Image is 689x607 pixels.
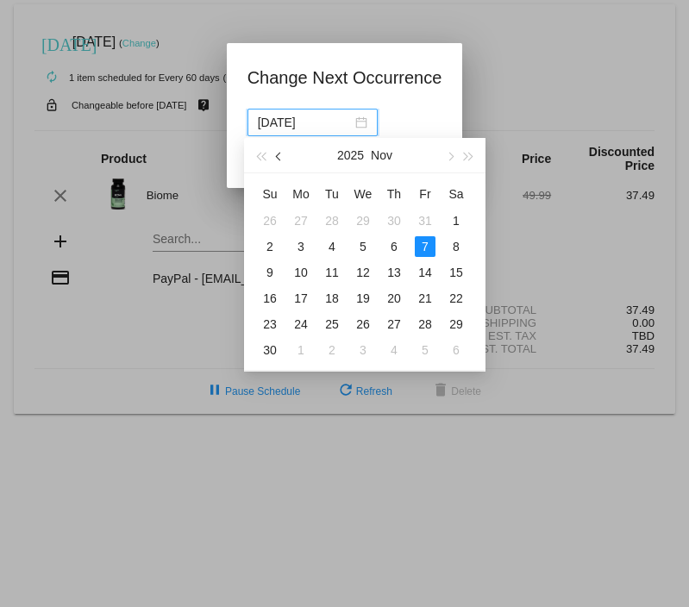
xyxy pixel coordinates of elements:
[285,208,316,234] td: 10/27/2025
[322,210,342,231] div: 28
[348,260,379,285] td: 11/12/2025
[446,288,467,309] div: 22
[260,288,280,309] div: 16
[260,236,280,257] div: 2
[379,311,410,337] td: 11/27/2025
[441,337,472,363] td: 12/6/2025
[446,236,467,257] div: 8
[254,180,285,208] th: Sun
[251,138,270,172] button: Last year (Control + left)
[322,340,342,360] div: 2
[254,260,285,285] td: 11/9/2025
[384,210,404,231] div: 30
[410,234,441,260] td: 11/7/2025
[285,337,316,363] td: 12/1/2025
[322,288,342,309] div: 18
[353,340,373,360] div: 3
[440,138,459,172] button: Next month (PageDown)
[353,314,373,335] div: 26
[446,340,467,360] div: 6
[291,288,311,309] div: 17
[270,138,289,172] button: Previous month (PageUp)
[291,340,311,360] div: 1
[348,285,379,311] td: 11/19/2025
[353,288,373,309] div: 19
[379,285,410,311] td: 11/20/2025
[254,337,285,363] td: 11/30/2025
[316,337,348,363] td: 12/2/2025
[384,288,404,309] div: 20
[291,314,311,335] div: 24
[353,236,373,257] div: 5
[410,180,441,208] th: Fri
[441,285,472,311] td: 11/22/2025
[285,260,316,285] td: 11/10/2025
[254,234,285,260] td: 11/2/2025
[258,113,352,132] input: Select date
[441,208,472,234] td: 11/1/2025
[446,262,467,283] div: 15
[316,234,348,260] td: 11/4/2025
[410,337,441,363] td: 12/5/2025
[379,180,410,208] th: Thu
[441,260,472,285] td: 11/15/2025
[285,180,316,208] th: Mon
[441,311,472,337] td: 11/29/2025
[254,208,285,234] td: 10/26/2025
[348,180,379,208] th: Wed
[446,210,467,231] div: 1
[291,262,311,283] div: 10
[316,285,348,311] td: 11/18/2025
[410,285,441,311] td: 11/21/2025
[415,288,435,309] div: 21
[384,236,404,257] div: 6
[260,340,280,360] div: 30
[353,262,373,283] div: 12
[379,234,410,260] td: 11/6/2025
[415,236,435,257] div: 7
[254,311,285,337] td: 11/23/2025
[384,340,404,360] div: 4
[415,210,435,231] div: 31
[260,314,280,335] div: 23
[384,314,404,335] div: 27
[247,64,442,91] h1: Change Next Occurrence
[316,208,348,234] td: 10/28/2025
[260,262,280,283] div: 9
[291,236,311,257] div: 3
[316,311,348,337] td: 11/25/2025
[348,337,379,363] td: 12/3/2025
[410,208,441,234] td: 10/31/2025
[379,208,410,234] td: 10/30/2025
[446,314,467,335] div: 29
[285,311,316,337] td: 11/24/2025
[379,260,410,285] td: 11/13/2025
[415,262,435,283] div: 14
[291,210,311,231] div: 27
[441,234,472,260] td: 11/8/2025
[322,262,342,283] div: 11
[460,138,479,172] button: Next year (Control + right)
[384,262,404,283] div: 13
[415,340,435,360] div: 5
[322,314,342,335] div: 25
[415,314,435,335] div: 28
[348,311,379,337] td: 11/26/2025
[410,311,441,337] td: 11/28/2025
[348,208,379,234] td: 10/29/2025
[353,210,373,231] div: 29
[316,260,348,285] td: 11/11/2025
[379,337,410,363] td: 12/4/2025
[337,138,364,172] button: 2025
[316,180,348,208] th: Tue
[260,210,280,231] div: 26
[285,285,316,311] td: 11/17/2025
[285,234,316,260] td: 11/3/2025
[441,180,472,208] th: Sat
[410,260,441,285] td: 11/14/2025
[348,234,379,260] td: 11/5/2025
[254,285,285,311] td: 11/16/2025
[371,138,392,172] button: Nov
[322,236,342,257] div: 4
